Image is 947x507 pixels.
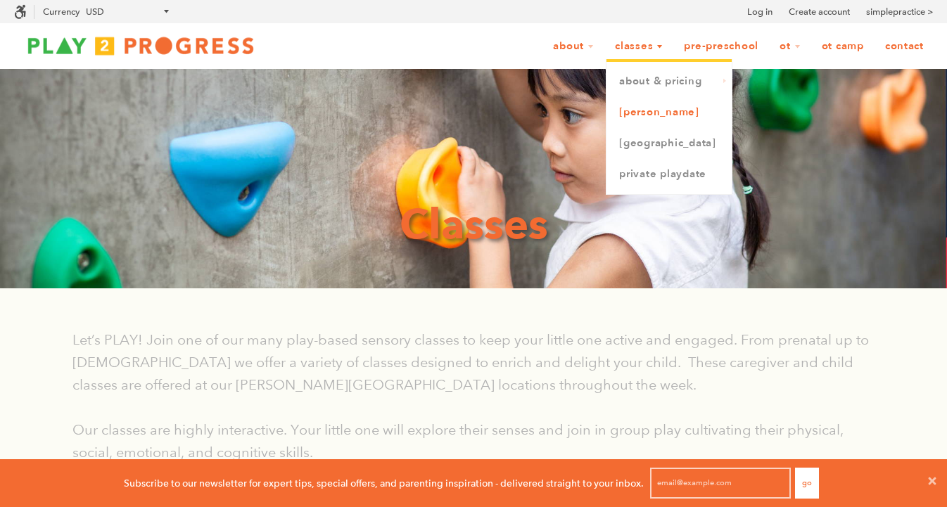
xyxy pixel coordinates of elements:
[606,97,732,128] a: [PERSON_NAME]
[606,128,732,159] a: [GEOGRAPHIC_DATA]
[747,5,773,19] a: Log in
[789,5,850,19] a: Create account
[606,33,672,60] a: Classes
[544,33,603,60] a: About
[124,475,644,491] p: Subscribe to our newsletter for expert tips, special offers, and parenting inspiration - delivere...
[14,32,267,60] img: Play2Progress logo
[606,159,732,190] a: Private Playdate
[650,468,791,499] input: email@example.com
[675,33,768,60] a: Pre-Preschool
[876,33,933,60] a: Contact
[770,33,810,60] a: OT
[866,5,933,19] a: simplepractice >
[606,66,732,97] a: About & Pricing
[72,328,875,396] p: Let’s PLAY! Join one of our many play-based sensory classes to keep your little one active and en...
[813,33,873,60] a: OT Camp
[72,418,875,463] p: Our classes are highly interactive. Your little one will explore their senses and join in group p...
[795,468,819,499] button: Go
[43,6,80,17] label: Currency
